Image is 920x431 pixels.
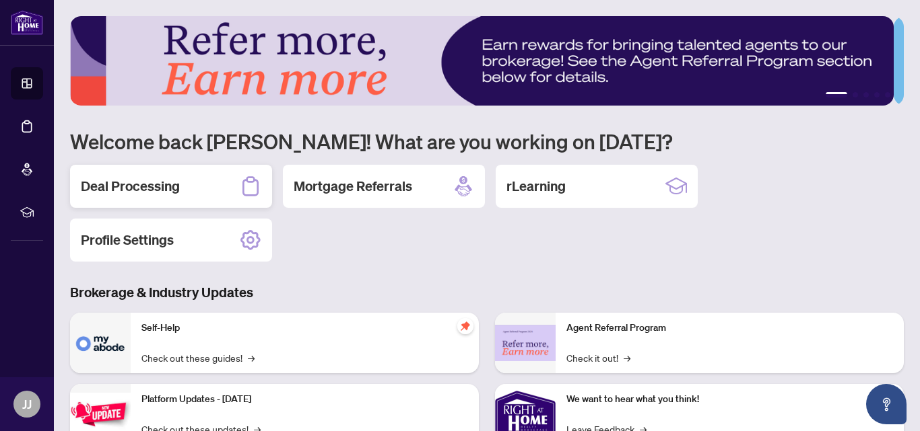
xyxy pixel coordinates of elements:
h3: Brokerage & Industry Updates [70,283,904,302]
p: Platform Updates - [DATE] [141,392,468,407]
span: JJ [22,395,32,414]
h2: rLearning [506,177,566,196]
h2: Profile Settings [81,231,174,249]
button: 4 [874,92,880,97]
a: Check out these guides!→ [141,350,255,365]
button: Open asap [866,384,907,424]
a: Check it out!→ [566,350,630,365]
p: Self-Help [141,321,468,336]
h1: Welcome back [PERSON_NAME]! What are you working on [DATE]? [70,128,904,154]
button: 2 [853,92,858,97]
p: We want to hear what you think! [566,392,893,407]
img: Agent Referral Program [495,325,556,362]
span: → [624,350,630,365]
p: Agent Referral Program [566,321,893,336]
span: → [248,350,255,365]
button: 1 [826,92,847,97]
img: Self-Help [70,313,131,373]
h2: Mortgage Referrals [294,177,412,196]
button: 5 [885,92,890,97]
img: Slide 0 [70,16,894,106]
h2: Deal Processing [81,177,180,196]
button: 3 [863,92,869,97]
span: pushpin [457,318,473,334]
img: logo [11,10,43,35]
